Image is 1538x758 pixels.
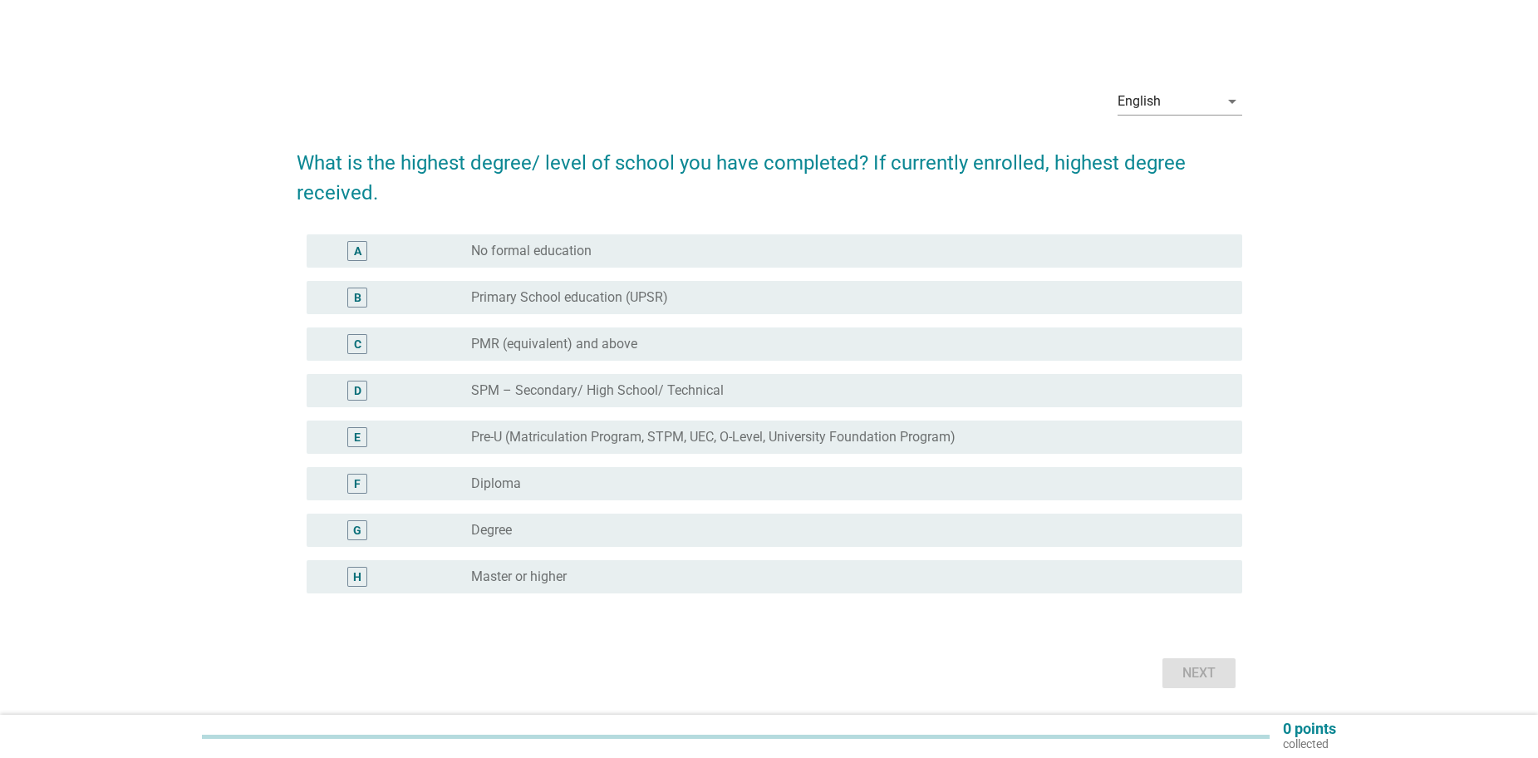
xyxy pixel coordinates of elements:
label: Master or higher [471,568,567,585]
div: F [354,475,361,493]
label: Primary School education (UPSR) [471,289,668,306]
label: Degree [471,522,512,539]
i: arrow_drop_down [1222,91,1242,111]
label: Diploma [471,475,521,492]
div: H [353,568,361,586]
label: No formal education [471,243,592,259]
label: SPM – Secondary/ High School/ Technical [471,382,724,399]
h2: What is the highest degree/ level of school you have completed? If currently enrolled, highest de... [297,131,1242,208]
p: 0 points [1283,721,1336,736]
div: D [354,382,361,400]
label: Pre-U (Matriculation Program, STPM, UEC, O-Level, University Foundation Program) [471,429,956,445]
div: B [354,289,361,307]
label: PMR (equivalent) and above [471,336,637,352]
div: A [354,243,361,260]
div: English [1118,94,1161,109]
div: G [353,522,361,539]
div: C [354,336,361,353]
div: E [354,429,361,446]
p: collected [1283,736,1336,751]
